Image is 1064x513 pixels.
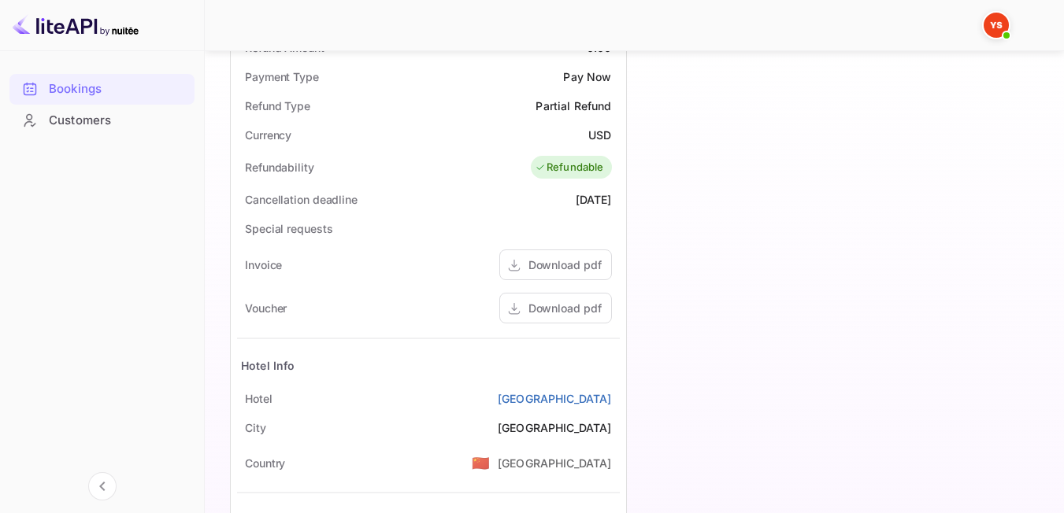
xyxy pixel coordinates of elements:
[13,13,139,38] img: LiteAPI logo
[245,220,332,237] div: Special requests
[245,419,266,436] div: City
[88,472,117,500] button: Collapse navigation
[563,68,611,85] div: Pay Now
[245,390,272,407] div: Hotel
[9,105,195,135] a: Customers
[984,13,1009,38] img: Yandex Support
[245,68,319,85] div: Payment Type
[245,191,358,208] div: Cancellation deadline
[498,419,612,436] div: [GEOGRAPHIC_DATA]
[536,98,611,114] div: Partial Refund
[49,80,187,98] div: Bookings
[245,455,285,471] div: Country
[528,256,602,273] div: Download pdf
[588,127,611,143] div: USD
[245,159,314,175] div: Refundability
[245,300,287,316] div: Voucher
[528,300,602,316] div: Download pdf
[498,390,612,407] a: [GEOGRAPHIC_DATA]
[9,74,195,105] div: Bookings
[472,448,490,477] span: United States
[9,74,195,103] a: Bookings
[576,191,612,208] div: [DATE]
[498,455,612,471] div: [GEOGRAPHIC_DATA]
[49,112,187,130] div: Customers
[241,357,295,374] div: Hotel Info
[535,160,604,175] div: Refundable
[245,127,291,143] div: Currency
[245,256,282,273] div: Invoice
[9,105,195,136] div: Customers
[245,98,310,114] div: Refund Type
